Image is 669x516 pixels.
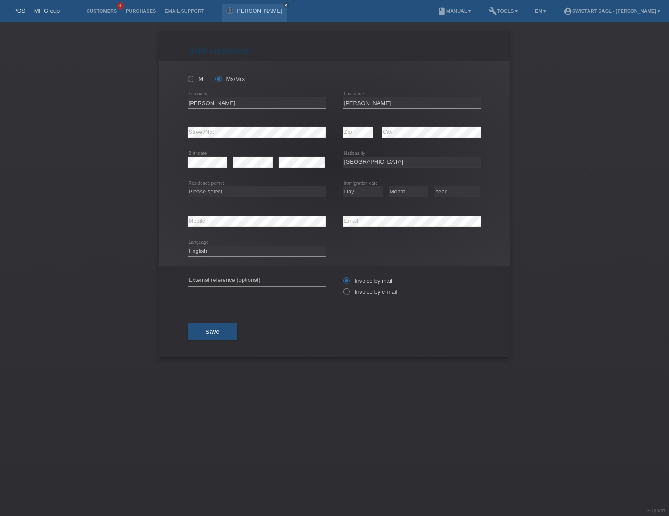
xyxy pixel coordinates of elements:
input: Invoice by mail [343,277,349,288]
a: close [283,2,289,8]
a: Purchases [121,8,160,14]
input: Ms/Mrs [215,76,221,81]
a: account_circleSwistart Sagl - [PERSON_NAME] ▾ [559,8,665,14]
label: Mr [188,76,205,82]
label: Ms/Mrs [215,76,245,82]
span: 4 [117,2,124,10]
a: POS — MF Group [13,7,60,14]
label: Invoice by mail [343,277,392,284]
input: Invoice by e-mail [343,288,349,299]
a: bookManual ▾ [433,8,475,14]
i: account_circle [563,7,572,16]
h1: Add customer [188,46,481,56]
label: Invoice by e-mail [343,288,398,295]
button: Save [188,323,237,340]
a: buildTools ▾ [484,8,522,14]
a: Customers [82,8,121,14]
input: Mr [188,76,194,81]
i: close [284,3,289,7]
a: Email Support [160,8,208,14]
i: build [489,7,497,16]
a: Support [647,508,665,514]
i: book [437,7,446,16]
span: Save [205,328,220,335]
a: [PERSON_NAME] [236,7,282,14]
a: EN ▾ [531,8,550,14]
